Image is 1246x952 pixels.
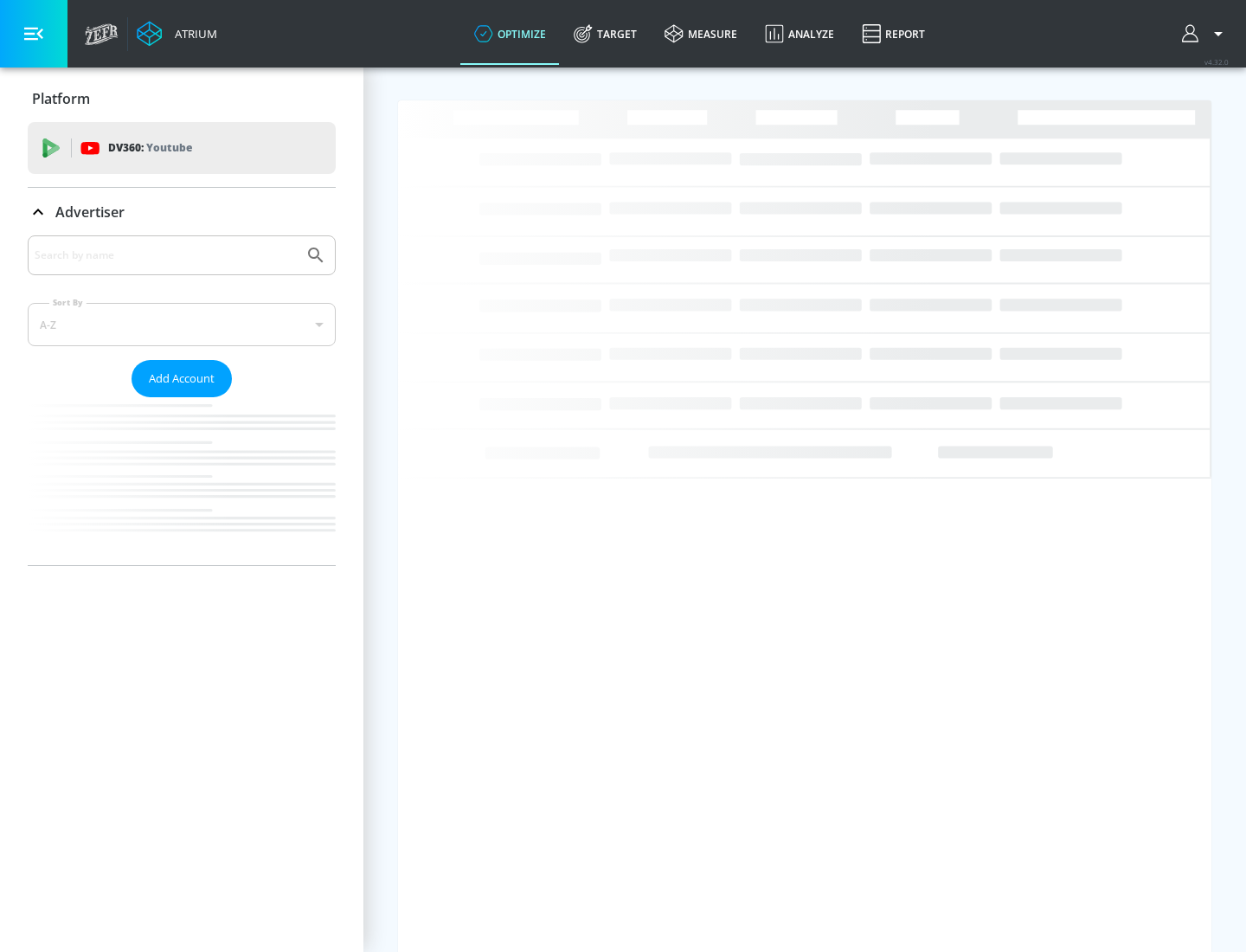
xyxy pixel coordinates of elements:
[560,3,651,65] a: Target
[651,3,751,65] a: measure
[32,89,90,108] p: Platform
[460,3,560,65] a: optimize
[55,203,125,222] p: Advertiser
[28,235,336,565] div: Advertiser
[28,303,336,346] div: A-Z
[35,244,297,267] input: Search by name
[28,397,336,565] nav: list of Advertiser
[149,369,215,389] span: Add Account
[28,188,336,236] div: Advertiser
[49,297,87,308] label: Sort By
[28,122,336,174] div: DV360: Youtube
[132,360,232,397] button: Add Account
[1204,57,1229,67] span: v 4.32.0
[848,3,939,65] a: Report
[137,21,217,47] a: Atrium
[108,138,192,158] p: DV360:
[168,26,217,42] div: Atrium
[751,3,848,65] a: Analyze
[146,138,192,157] p: Youtube
[28,74,336,123] div: Platform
